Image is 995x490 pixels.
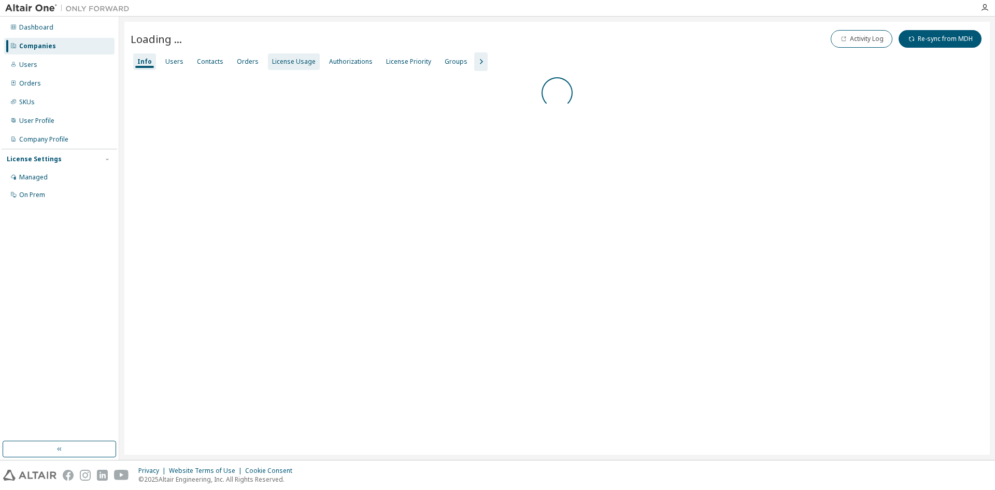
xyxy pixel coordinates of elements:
div: Managed [19,173,48,181]
div: Authorizations [329,58,373,66]
img: Altair One [5,3,135,13]
div: Cookie Consent [245,467,298,475]
div: License Settings [7,155,62,163]
div: Website Terms of Use [169,467,245,475]
div: Groups [445,58,467,66]
p: © 2025 Altair Engineering, Inc. All Rights Reserved. [138,475,298,484]
div: Company Profile [19,135,68,144]
img: facebook.svg [63,470,74,481]
img: linkedin.svg [97,470,108,481]
div: Users [165,58,183,66]
div: Contacts [197,58,223,66]
div: Orders [19,79,41,88]
div: Dashboard [19,23,53,32]
img: youtube.svg [114,470,129,481]
div: Info [137,58,152,66]
button: Re-sync from MDH [899,30,982,48]
div: License Usage [272,58,316,66]
div: Privacy [138,467,169,475]
div: On Prem [19,191,45,199]
img: instagram.svg [80,470,91,481]
button: Activity Log [831,30,892,48]
div: SKUs [19,98,35,106]
span: Loading ... [131,32,182,46]
div: License Priority [386,58,431,66]
div: Orders [237,58,259,66]
div: Companies [19,42,56,50]
div: User Profile [19,117,54,125]
img: altair_logo.svg [3,470,56,481]
div: Users [19,61,37,69]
